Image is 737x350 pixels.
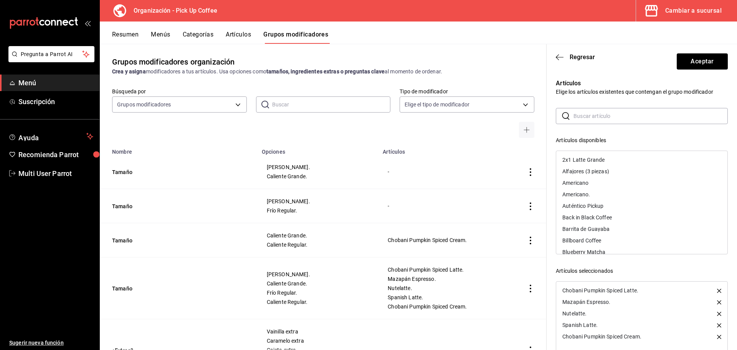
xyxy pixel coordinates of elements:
a: Pregunta a Parrot AI [5,56,94,64]
span: Pregunta a Parrot AI [21,50,83,58]
label: Búsqueda por [112,89,247,94]
button: Tamaño [112,285,204,292]
span: Caliente Grande. [267,281,369,286]
span: Frío Regular. [267,290,369,295]
button: Grupos modificadores [263,31,328,44]
div: Grupos modificadores organización [112,56,235,68]
button: Resumen [112,31,139,44]
button: Regresar [556,53,595,61]
span: Sugerir nueva función [9,339,93,347]
div: Back in Black Coffee [556,212,727,223]
div: Americano. [562,192,590,197]
span: Caliente Grande. [267,174,369,179]
button: Categorías [183,31,214,44]
div: Auténtico Pickup [562,203,603,209]
span: Elige el tipo de modificador [405,101,469,108]
button: Menús [151,31,170,44]
button: Tamaño [112,237,204,244]
span: Recomienda Parrot [18,149,93,160]
span: Frío Regular. [267,208,369,213]
button: actions [527,237,534,244]
div: Billboard Coffee [562,238,601,243]
span: [PERSON_NAME]. [267,272,369,277]
span: Caliente Regular. [267,242,369,247]
div: Mazapán Espresso. [562,299,610,305]
button: Aceptar [677,53,728,70]
div: Blueberry Matcha [562,249,605,255]
div: - [387,202,505,210]
th: Opciones [257,144,378,155]
button: actions [527,168,534,176]
div: Americano [562,180,588,186]
div: modificadores a tus artículos. Usa opciones como al momento de ordenar. [112,68,534,76]
p: Elige los artículos existentes que contengan el grupo modificador [556,88,728,96]
label: Tipo de modificador [400,89,534,94]
button: Tamaño [112,168,204,176]
span: Caliente Grande. [267,233,369,238]
strong: Crea y asigna [112,68,146,75]
div: Alfajores (3 piezas) [556,166,727,177]
div: navigation tabs [112,31,737,44]
button: Pregunta a Parrot AI [8,46,94,62]
h3: Organización - Pick Up Coffee [127,6,217,15]
span: Grupos modificadores [117,101,171,108]
div: Alfajores (3 piezas) [562,169,609,174]
strong: tamaños, ingredientes extras o preguntas clave [266,68,385,75]
span: Nutelatte. [388,285,505,291]
input: Buscar [272,97,391,112]
div: Artículos disponibles [556,136,728,144]
span: Caliente Regular. [267,299,369,305]
div: Barrita de Guayaba [556,223,727,235]
button: Tamaño [112,202,204,210]
span: Caramelo extra [267,338,369,343]
span: Vainilla extra [267,329,369,334]
span: [PERSON_NAME]. [267,164,369,170]
div: 2x1 Latte Grande [556,154,727,166]
span: Spanish Latte. [388,295,505,300]
div: 2x1 Latte Grande [562,157,605,163]
div: Auténtico Pickup [556,200,727,212]
div: Cambiar a sucursal [665,5,722,16]
input: Buscar artículo [573,108,728,124]
span: Mazapán Espresso. [388,276,505,282]
span: Chobani Pumpkin Spiced Cream. [388,304,505,309]
span: Suscripción [18,96,93,107]
span: Regresar [570,53,595,61]
span: Multi User Parrot [18,168,93,179]
div: Chobani Pumpkin Spiced Cream. [562,334,641,339]
div: Blueberry Matcha [556,246,727,258]
span: Chobani Pumpkin Spiced Latte. [388,267,505,272]
div: Barrita de Guayaba [562,226,610,232]
button: actions [527,285,534,292]
button: open_drawer_menu [84,20,91,26]
div: Chobani Pumpkin Spiced Latte. [562,288,638,293]
div: Americano. [556,189,727,200]
span: Chobani Pumpkin Spiced Cream. [388,237,505,243]
div: Nutelatte. [562,311,587,316]
div: Back in Black Coffee [562,215,612,220]
div: Artículos seleccionados [556,267,728,275]
span: [PERSON_NAME]. [267,199,369,204]
th: Nombre [100,144,257,155]
p: Artículos [556,79,728,88]
th: Artículos [378,144,514,155]
span: Ayuda [18,132,83,141]
div: Americano [556,177,727,189]
div: - [387,168,505,176]
div: Spanish Latte. [562,322,598,328]
span: Menú [18,78,93,88]
button: Artículos [226,31,251,44]
button: actions [527,202,534,210]
div: Billboard Coffee [556,235,727,246]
